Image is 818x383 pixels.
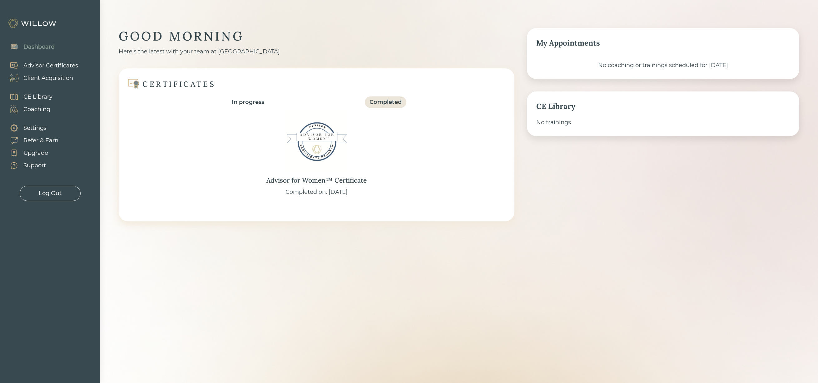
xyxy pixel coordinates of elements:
[23,124,47,132] div: Settings
[3,41,55,53] a: Dashboard
[23,93,52,101] div: CE Library
[119,47,514,56] div: Here’s the latest with your team at [GEOGRAPHIC_DATA]
[3,147,58,159] a: Upgrade
[3,122,58,134] a: Settings
[23,43,55,51] div: Dashboard
[23,74,73,82] div: Client Acquisition
[119,28,514,44] div: GOOD MORNING
[23,61,78,70] div: Advisor Certificates
[3,59,78,72] a: Advisor Certificates
[3,134,58,147] a: Refer & Earn
[23,149,48,157] div: Upgrade
[23,136,58,145] div: Refer & Earn
[232,98,264,106] div: In progress
[142,79,216,89] div: CERTIFICATES
[285,188,348,196] div: Completed on: [DATE]
[536,101,790,112] div: CE Library
[8,18,58,28] img: Willow
[266,175,367,185] div: Advisor for Women™ Certificate
[3,72,78,84] a: Client Acquisition
[39,189,62,198] div: Log Out
[3,91,52,103] a: CE Library
[3,103,52,115] a: Coaching
[536,61,790,70] div: No coaching or trainings scheduled for [DATE]
[23,105,50,114] div: Coaching
[536,118,790,127] div: No trainings
[536,37,790,49] div: My Appointments
[369,98,402,106] div: Completed
[285,110,348,173] img: Advisor for Women™ Certificate Badge
[23,161,46,170] div: Support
